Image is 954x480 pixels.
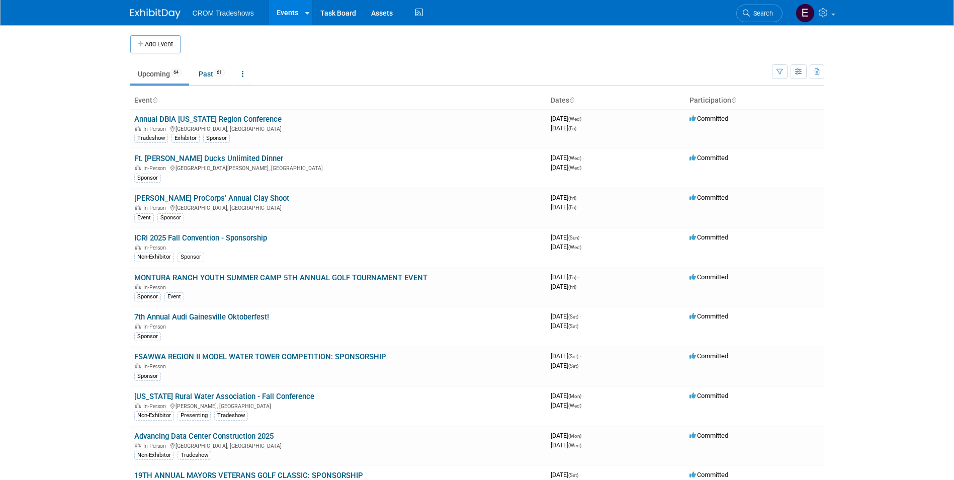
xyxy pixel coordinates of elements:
[568,275,576,280] span: (Fri)
[135,324,141,329] img: In-Person Event
[152,96,157,104] a: Sort by Event Name
[568,205,576,210] span: (Fri)
[580,312,581,320] span: -
[689,115,728,122] span: Committed
[134,174,161,183] div: Sponsor
[134,194,289,203] a: [PERSON_NAME] ProCorps' Annual Clay Shoot
[569,96,574,104] a: Sort by Start Date
[134,392,314,401] a: [US_STATE] Rural Water Association - Fall Conference
[135,165,141,170] img: In-Person Event
[130,35,181,53] button: Add Event
[130,64,189,84] a: Upcoming64
[551,322,578,330] span: [DATE]
[568,235,579,241] span: (Sun)
[731,96,736,104] a: Sort by Participation Type
[135,403,141,408] img: In-Person Event
[551,164,581,171] span: [DATE]
[689,273,728,281] span: Committed
[551,124,576,132] span: [DATE]
[203,134,230,143] div: Sponsor
[134,154,283,163] a: Ft. [PERSON_NAME] Ducks Unlimited Dinner
[568,363,578,369] span: (Sat)
[568,393,581,399] span: (Mon)
[143,443,169,449] span: In-Person
[134,471,363,480] a: 19TH ANNUAL MAYORS VETERANS GOLF CLASSIC: SPONSORSHIP
[551,154,584,162] span: [DATE]
[578,194,579,201] span: -
[583,115,584,122] span: -
[135,443,141,448] img: In-Person Event
[568,403,581,409] span: (Wed)
[134,233,267,243] a: ICRI 2025 Fall Convention - Sponsorship
[134,273,427,282] a: MONTURA RANCH YOUTH SUMMER CAMP 5TH ANNUAL GOLF TOURNAMENT EVENT
[134,312,269,322] a: 7th Annual Audi Gainesville Oktoberfest!
[551,203,576,211] span: [DATE]
[134,134,168,143] div: Tradeshow
[736,5,783,22] a: Search
[568,433,581,439] span: (Mon)
[134,432,274,441] a: Advancing Data Center Construction 2025
[178,411,211,420] div: Presenting
[143,165,169,172] span: In-Person
[689,392,728,399] span: Committed
[583,154,584,162] span: -
[568,284,576,290] span: (Fri)
[134,451,174,460] div: Non-Exhibitor
[547,92,685,109] th: Dates
[551,273,579,281] span: [DATE]
[134,253,174,262] div: Non-Exhibitor
[689,471,728,478] span: Committed
[143,245,169,251] span: In-Person
[583,392,584,399] span: -
[135,284,141,289] img: In-Person Event
[178,451,211,460] div: Tradeshow
[134,372,161,381] div: Sponsor
[551,432,584,439] span: [DATE]
[551,362,578,369] span: [DATE]
[135,126,141,131] img: In-Person Event
[134,292,161,301] div: Sponsor
[581,233,582,241] span: -
[143,324,169,330] span: In-Person
[568,155,581,161] span: (Wed)
[750,10,773,17] span: Search
[170,69,182,76] span: 64
[689,154,728,162] span: Committed
[689,352,728,360] span: Committed
[689,432,728,439] span: Committed
[134,213,154,222] div: Event
[134,402,543,410] div: [PERSON_NAME], [GEOGRAPHIC_DATA]
[134,441,543,449] div: [GEOGRAPHIC_DATA], [GEOGRAPHIC_DATA]
[130,9,181,19] img: ExhibitDay
[685,92,824,109] th: Participation
[143,126,169,132] span: In-Person
[568,354,578,359] span: (Sat)
[551,471,581,478] span: [DATE]
[580,471,581,478] span: -
[568,165,581,171] span: (Wed)
[134,124,543,132] div: [GEOGRAPHIC_DATA], [GEOGRAPHIC_DATA]
[143,205,169,211] span: In-Person
[796,4,815,23] img: Emily Williams
[178,253,204,262] div: Sponsor
[551,115,584,122] span: [DATE]
[568,116,581,122] span: (Wed)
[134,352,386,361] a: FSAWWA REGION II MODEL WATER TOWER COMPETITION: SPONSORSHIP
[143,403,169,410] span: In-Person
[689,312,728,320] span: Committed
[580,352,581,360] span: -
[551,283,576,290] span: [DATE]
[164,292,184,301] div: Event
[568,126,576,131] span: (Fri)
[568,195,576,201] span: (Fri)
[568,245,581,250] span: (Wed)
[130,92,547,109] th: Event
[214,69,225,76] span: 61
[551,402,581,409] span: [DATE]
[568,443,581,448] span: (Wed)
[135,245,141,250] img: In-Person Event
[578,273,579,281] span: -
[568,472,578,478] span: (Sat)
[157,213,184,222] div: Sponsor
[193,9,254,17] span: CROM Tradeshows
